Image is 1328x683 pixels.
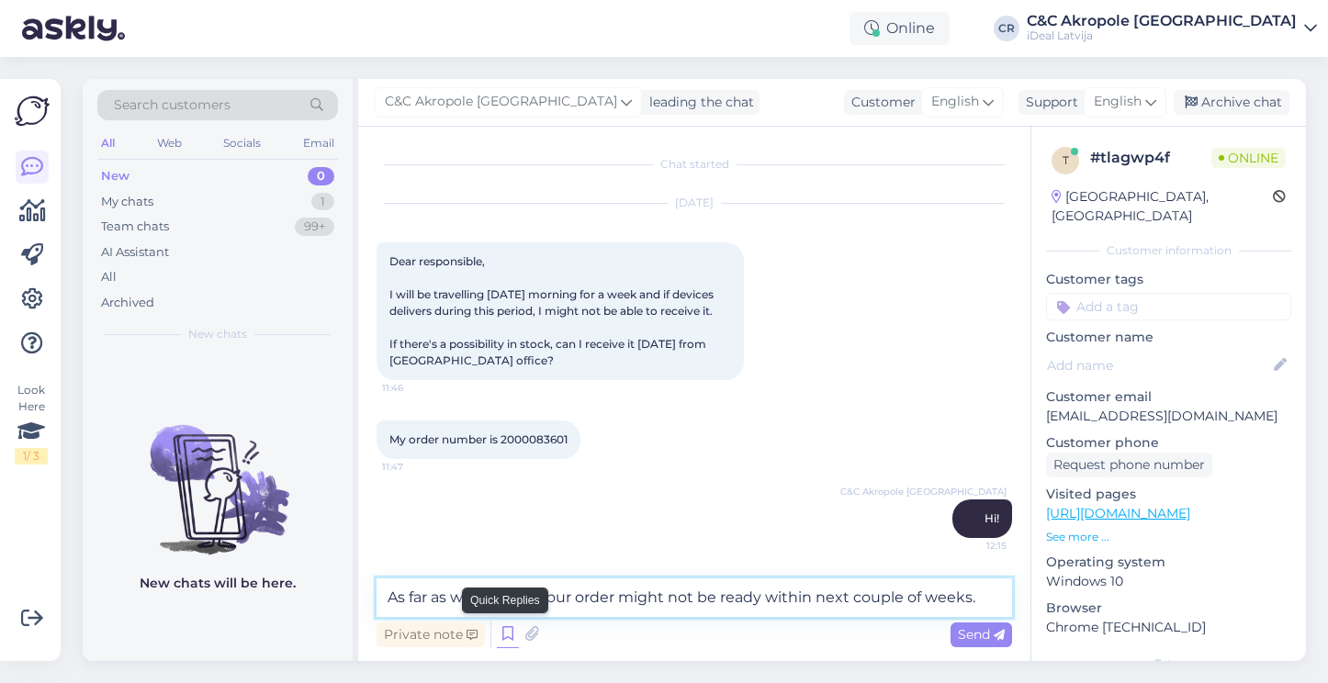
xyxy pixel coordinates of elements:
p: Visited pages [1046,485,1291,504]
span: C&C Akropole [GEOGRAPHIC_DATA] [840,485,1007,498]
div: Look Here [15,382,48,465]
p: Customer phone [1046,433,1291,453]
div: My chats [101,193,153,211]
span: 11:46 [382,381,451,395]
div: 1 / 3 [15,448,48,465]
div: Archive chat [1174,90,1289,115]
span: New chats [188,326,247,342]
div: C&C Akropole [GEOGRAPHIC_DATA] [1027,14,1297,28]
textarea: As far as we can see, your order might not be ready within next couple of weeks. [377,578,1012,617]
div: New [101,167,129,185]
div: leading the chat [642,93,754,112]
a: [URL][DOMAIN_NAME] [1046,505,1190,521]
div: 1 [311,193,334,211]
p: Customer email [1046,387,1291,407]
span: My order number is 2000083601 [389,432,568,446]
div: Online [850,12,950,45]
div: 99+ [295,218,334,236]
div: [GEOGRAPHIC_DATA], [GEOGRAPHIC_DATA] [1052,187,1273,226]
div: Private note [377,622,485,647]
input: Add a tag [1046,293,1291,320]
div: CR [994,16,1019,41]
div: Customer [844,93,916,112]
p: Operating system [1046,553,1291,572]
div: 0 [308,167,334,185]
small: Quick Replies [470,592,540,609]
div: Extra [1046,655,1291,672]
div: Web [153,131,186,155]
span: Online [1211,148,1286,168]
span: English [931,92,979,112]
span: C&C Akropole [GEOGRAPHIC_DATA] [385,92,617,112]
p: Chrome [TECHNICAL_ID] [1046,618,1291,637]
p: See more ... [1046,529,1291,545]
span: 11:47 [382,460,451,474]
p: Windows 10 [1046,572,1291,591]
div: All [97,131,118,155]
div: Customer information [1046,242,1291,259]
p: [EMAIL_ADDRESS][DOMAIN_NAME] [1046,407,1291,426]
div: iDeal Latvija [1027,28,1297,43]
div: Support [1019,93,1078,112]
img: No chats [83,392,353,557]
div: Socials [219,131,264,155]
div: Chat started [377,156,1012,173]
span: Dear responsible, I will be travelling [DATE] morning for a week and if devices delivers during t... [389,254,716,367]
input: Add name [1047,355,1270,375]
span: Send [958,626,1005,643]
div: Request phone number [1046,453,1212,477]
a: C&C Akropole [GEOGRAPHIC_DATA]iDeal Latvija [1027,14,1317,43]
span: Hi! [985,511,999,525]
p: Customer tags [1046,270,1291,289]
span: t [1063,153,1069,167]
img: Askly Logo [15,94,50,129]
p: Customer name [1046,328,1291,347]
span: English [1094,92,1142,112]
div: Team chats [101,218,169,236]
div: [DATE] [377,195,1012,211]
div: # tlagwp4f [1090,147,1211,169]
div: AI Assistant [101,243,169,262]
span: 12:15 [938,539,1007,553]
div: All [101,268,117,286]
p: New chats will be here. [140,574,296,593]
span: Search customers [114,95,231,115]
p: Browser [1046,599,1291,618]
div: Email [299,131,338,155]
div: Archived [101,294,154,312]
